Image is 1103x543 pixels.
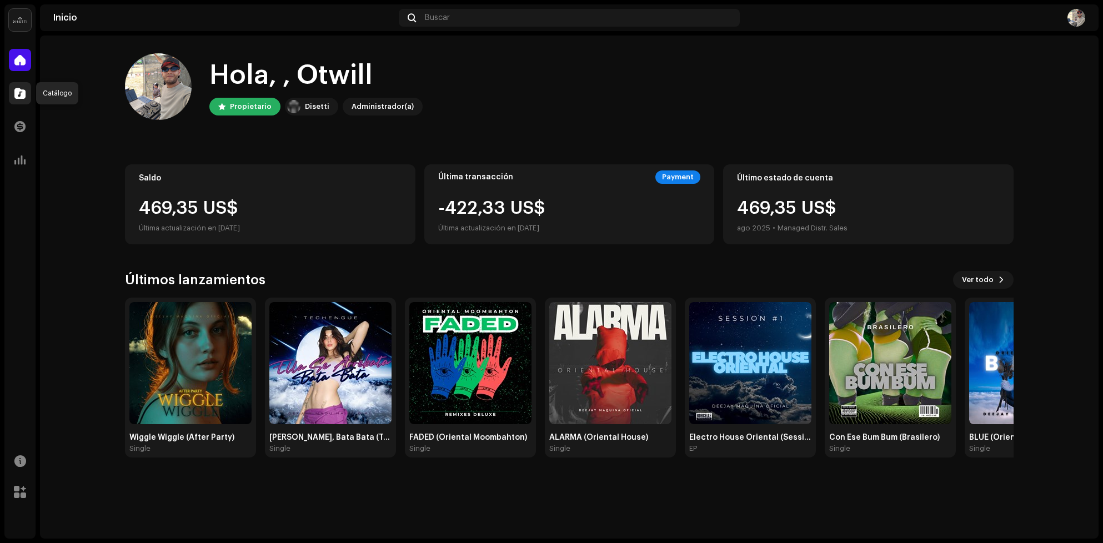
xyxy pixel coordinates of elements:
[969,302,1091,424] img: fc3aa86e-02b3-4b98-9bdf-980f02e134cf
[549,302,671,424] img: 45320ecf-f5d2-4776-b93d-0ba00729392f
[409,302,532,424] img: 80ec0770-e651-4a04-bea0-b10b7e017ff6
[139,174,402,183] div: Saldo
[689,302,811,424] img: 2ef7b3aa-0039-4a8f-bae5-9b9ec2c46cee
[125,271,265,289] h3: Últimos lanzamientos
[737,222,770,235] div: ago 2025
[829,444,850,453] div: Single
[352,100,414,113] div: Administrador(a)
[269,433,392,442] div: [PERSON_NAME], Bata Bata (Techengue)
[53,13,394,22] div: Inicio
[129,444,151,453] div: Single
[139,222,402,235] div: Última actualización en [DATE]
[723,164,1014,244] re-o-card-value: Último estado de cuenta
[269,444,290,453] div: Single
[269,302,392,424] img: f619fff8-33c8-4547-a5aa-6b3de3b3596e
[425,13,450,22] span: Buscar
[689,433,811,442] div: Electro House Oriental (Session #1)
[438,222,545,235] div: Última actualización en [DATE]
[778,222,848,235] div: Managed Distr. Sales
[962,269,994,291] span: Ver todo
[438,173,513,182] div: Última transacción
[737,174,1000,183] div: Último estado de cuenta
[9,9,31,31] img: 02a7c2d3-3c89-4098-b12f-2ff2945c95ee
[287,100,300,113] img: 02a7c2d3-3c89-4098-b12f-2ff2945c95ee
[689,444,697,453] div: EP
[969,433,1091,442] div: BLUE (Oriental House)
[1067,9,1085,27] img: 852d329a-1acc-4078-8467-7e42b92f1d24
[125,53,192,120] img: 852d329a-1acc-4078-8467-7e42b92f1d24
[549,433,671,442] div: ALARMA (Oriental House)
[129,433,252,442] div: Wiggle Wiggle (After Party)
[305,100,329,113] div: Disetti
[549,444,570,453] div: Single
[230,100,272,113] div: Propietario
[125,164,415,244] re-o-card-value: Saldo
[655,170,700,184] div: Payment
[129,302,252,424] img: 9e1d2e56-c5fe-45ba-9e2c-4d35db49ca49
[209,58,423,93] div: Hola, , Otwill
[773,222,775,235] div: •
[409,433,532,442] div: FADED (Oriental Moombahton)
[969,444,990,453] div: Single
[829,302,951,424] img: 2c0464d5-f4eb-493e-b3dc-92e00451243d
[829,433,951,442] div: Con Ese Bum Bum (Brasilero)
[953,271,1014,289] button: Ver todo
[409,444,430,453] div: Single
